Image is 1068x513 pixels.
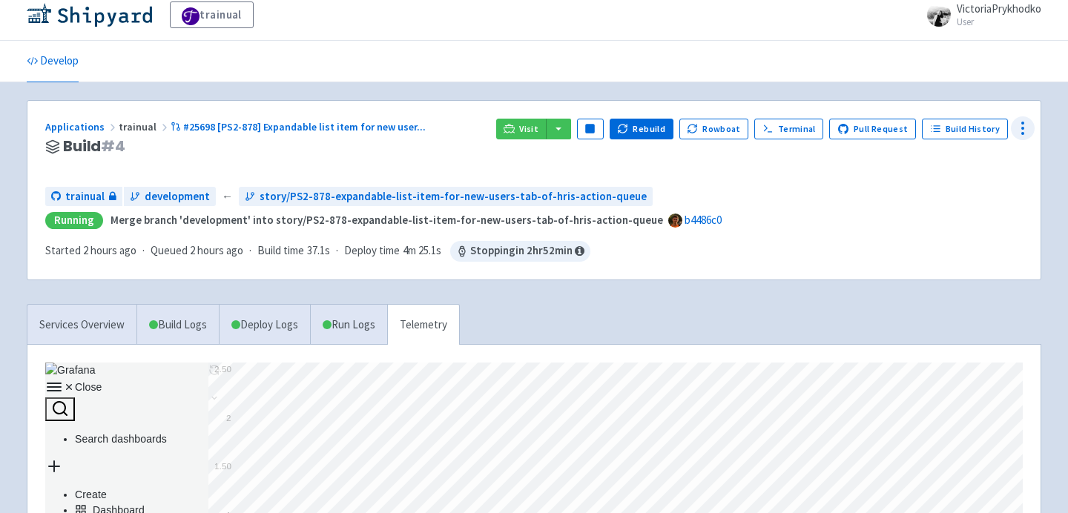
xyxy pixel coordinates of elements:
[829,119,916,139] a: Pull Request
[610,119,673,139] button: Rebuild
[45,243,136,257] span: Started
[307,242,330,259] span: 37.1s
[922,119,1008,139] a: Build History
[30,70,122,82] span: Search dashboards
[222,188,233,205] span: ←
[685,213,722,227] a: b4486c0
[65,188,105,205] span: trainual
[30,228,87,240] a: Dashboards
[137,305,219,345] a: Build Logs
[183,120,426,133] span: #25698 [PS2-878] Expandable list item for new user ...
[219,305,310,345] a: Deploy Logs
[27,41,79,82] a: Develop
[239,187,653,207] a: story/PS2-878-expandable-list-item-for-new-users-tab-of-hris-action-queue
[63,138,125,155] span: Build
[957,1,1041,16] span: VictoriaPrykhodko
[344,242,400,259] span: Deploy time
[30,142,99,153] a: Dashboard
[918,3,1041,27] a: VictoriaPrykhodko User
[101,136,125,156] span: # 4
[45,187,122,207] a: trainual
[310,305,387,345] a: Run Logs
[30,306,98,318] a: Snapshots
[30,157,78,169] a: Folder
[111,213,663,227] strong: Merge branch 'development' into story/PS2-878-expandable-list-item-for-new-users-tab-of-hris-acti...
[450,241,590,262] span: Stopping in 2 hr 52 min
[30,126,62,138] a: Create
[577,119,604,139] button: Pause
[190,243,243,257] time: 2 hours ago
[30,322,114,334] a: Library panels
[145,188,210,205] span: development
[18,19,57,30] span: Close
[170,1,254,28] a: trainual
[260,188,647,205] span: story/PS2-878-expandable-list-item-for-new-users-tab-of-hris-action-queue
[30,291,87,302] a: Playlists
[30,259,63,271] a: Divider
[30,173,78,185] a: Import
[496,119,547,139] a: Visit
[957,17,1041,27] small: User
[119,120,171,133] span: trainual
[45,241,590,262] div: · · ·
[30,275,86,287] a: Manage
[45,120,119,133] a: Applications
[83,243,136,257] time: 2 hours ago
[45,212,103,229] div: Running
[679,119,749,139] button: Rowboat
[387,305,459,345] a: Telemetry
[403,242,441,259] span: 4m 25.1s
[151,243,243,257] span: Queued
[124,187,216,207] a: development
[257,242,304,259] span: Build time
[30,244,76,256] a: Home
[27,305,136,345] a: Services Overview
[754,119,823,139] a: Terminal
[27,3,152,27] img: Shipyard logo
[171,120,428,133] a: #25698 [PS2-878] Expandable list item for new user...
[519,123,538,135] span: Visit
